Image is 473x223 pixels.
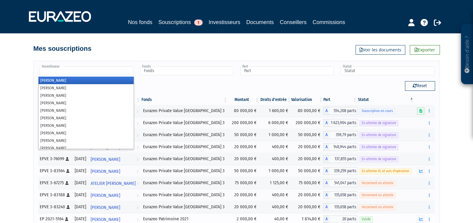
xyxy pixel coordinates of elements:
td: 200 000,00 € [228,117,260,129]
span: A [323,131,329,139]
i: Voir l'investisseur [136,118,138,129]
span: En attente de signature [359,144,398,150]
span: [PERSON_NAME] [91,154,120,165]
span: A [323,215,329,223]
i: Voir l'investisseur [136,154,138,165]
div: Eurazeo Private Value [GEOGRAPHIC_DATA] 3 [143,132,226,138]
h4: Mes souscriptions [33,45,92,52]
i: [Français] Personne physique [66,157,69,161]
span: [PERSON_NAME] [91,202,120,213]
div: A - Eurazeo Private Value Europe 3 [323,179,357,187]
td: 20 000,00 € [291,141,323,153]
span: 140,944 parts [329,143,357,151]
div: Eurazeo Private Value [GEOGRAPHIC_DATA] 3 [143,120,226,126]
th: Valorisation: activer pour trier la colonne par ordre croissant [291,95,323,105]
td: 75 000,00 € [228,177,260,189]
div: [DATE] [74,168,86,174]
span: [PERSON_NAME] [91,166,120,177]
div: Eurazeo Private Value [GEOGRAPHIC_DATA] 3 [143,108,226,114]
li: [PERSON_NAME] [39,129,134,137]
span: A [323,167,329,175]
td: 20 000,00 € [228,141,260,153]
span: En attente de signature [359,156,398,162]
td: 20 000,00 € [228,189,260,201]
span: 137,855 parts [329,155,357,163]
div: A - Eurazeo Private Value Europe 3 [323,107,357,115]
span: A [323,203,329,211]
td: 80 000,00 € [291,105,323,117]
a: [PERSON_NAME] [88,165,141,177]
div: A - Eurazeo Private Value Europe 3 [323,203,357,211]
div: Eurazeo Private Value [GEOGRAPHIC_DATA] 3 [143,180,226,186]
div: Eurazeo Private Value [GEOGRAPHIC_DATA] 3 [143,192,226,198]
td: 200 000,00 € [291,117,323,129]
div: [DATE] [74,156,86,162]
div: A - Eurazeo Private Value Europe 3 [323,131,357,139]
th: Montant: activer pour trier la colonne par ordre croissant [228,95,260,105]
div: [DATE] [74,216,86,222]
li: [PERSON_NAME] [39,107,134,114]
td: 20 000,00 € [291,153,323,165]
span: 554,208 parts [329,107,357,115]
div: [DATE] [74,180,86,186]
td: 20 000,00 € [228,201,260,213]
div: EP 2021-5164 [40,216,70,222]
li: [PERSON_NAME] [39,137,134,144]
i: Voir l'investisseur [136,202,138,213]
a: [PERSON_NAME] [88,153,141,165]
div: Eurazeo Private Value [GEOGRAPHIC_DATA] 3 [143,156,226,162]
td: 400,00 € [260,201,291,213]
i: [Français] Personne physique [67,205,70,209]
a: [PERSON_NAME] [88,201,141,213]
div: A - Eurazeo Private Value Europe 3 [323,191,357,199]
a: Exporter [410,45,440,55]
div: A - Eurazeo Private Value Europe 3 [323,155,357,163]
i: Voir l'investisseur [136,178,138,189]
span: A [323,119,329,127]
li: [PERSON_NAME] [39,144,134,152]
th: Part: activer pour trier la colonne par ordre croissant [323,95,357,105]
div: EPVE 3-67275 [40,180,70,186]
td: 6 000,00 € [260,117,291,129]
span: 1 [194,20,203,26]
td: 20 000,00 € [291,201,323,213]
span: A [323,155,329,163]
td: 400,00 € [260,153,291,165]
i: Voir l'investisseur [136,166,138,177]
span: ATELIER [PERSON_NAME] [91,178,135,189]
span: Versement en attente [359,204,396,210]
div: Eurazeo Patrimoine 2021 [143,216,226,222]
div: EPVE 3-83188 [40,192,70,198]
td: 400,00 € [260,189,291,201]
span: 1 623,904 parts [329,119,357,127]
a: Documents [246,18,274,26]
i: Voir l'investisseur [136,190,138,201]
a: Commissions [313,18,345,26]
div: EPVE 3-76099 [40,156,70,162]
i: Voir l'investisseur [136,106,138,117]
li: [PERSON_NAME] [39,92,134,99]
td: 50 000,00 € [228,165,260,177]
button: Reset [405,81,435,91]
span: 20 parts [329,215,357,223]
span: Valide [359,216,373,222]
span: 541,047 parts [329,179,357,187]
span: A [323,107,329,115]
span: A [323,143,329,151]
td: 1 600,00 € [260,105,291,117]
div: A - Eurazeo Private Value Europe 3 [323,119,357,127]
div: EPVE 3-83564 [40,168,70,174]
li: [PERSON_NAME] [39,114,134,122]
a: Souscriptions1 [158,18,203,27]
span: Versement en attente [359,192,396,198]
td: 50 000,00 € [228,129,260,141]
a: [PERSON_NAME] [88,189,141,201]
span: [PERSON_NAME] [91,190,120,201]
div: A - Eurazeo Private Value Europe 3 [323,143,357,151]
div: Eurazeo Private Value [GEOGRAPHIC_DATA] 3 [143,168,226,174]
img: 1732889491-logotype_eurazeo_blanc_rvb.png [29,11,91,22]
div: Eurazeo Private Value [GEOGRAPHIC_DATA] 3 [143,204,226,210]
td: 400,00 € [260,141,291,153]
li: [PERSON_NAME] [39,122,134,129]
div: EPVE 3-83240 [40,204,70,210]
